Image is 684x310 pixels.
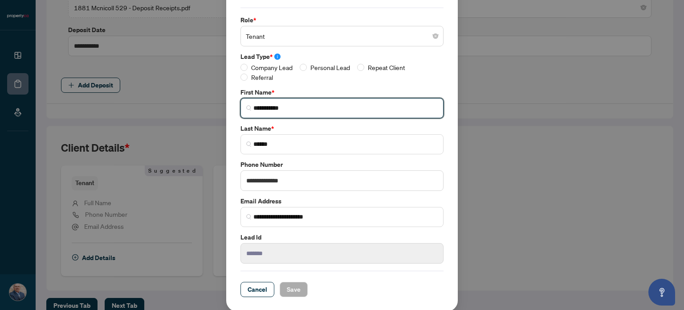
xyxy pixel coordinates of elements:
img: search_icon [246,141,252,147]
span: Cancel [248,282,267,297]
span: Repeat Client [364,62,409,72]
button: Cancel [240,282,274,297]
button: Open asap [648,279,675,306]
label: Lead Type [240,52,444,62]
label: Role [240,15,444,25]
span: Tenant [246,28,438,45]
span: Referral [248,72,277,82]
span: close-circle [433,33,438,39]
label: Email Address [240,196,444,206]
label: Lead Id [240,232,444,242]
img: search_icon [246,105,252,111]
span: Personal Lead [307,62,354,72]
label: Phone Number [240,160,444,169]
span: Company Lead [248,62,296,72]
label: Last Name [240,124,444,133]
img: search_icon [246,214,252,219]
button: Save [280,282,308,297]
span: info-circle [274,54,281,60]
label: First Name [240,87,444,97]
